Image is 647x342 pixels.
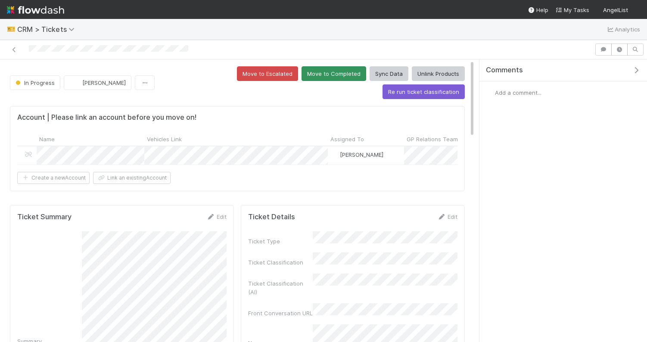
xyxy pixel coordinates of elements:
[71,78,80,87] img: avatar_4aa8e4fd-f2b7-45ba-a6a5-94a913ad1fe4.png
[495,89,541,96] span: Add a comment...
[64,75,131,90] button: [PERSON_NAME]
[248,309,313,317] div: Front Conversation URL
[407,135,458,143] span: GP Relations Team
[248,258,313,267] div: Ticket Classification
[248,213,295,221] h5: Ticket Details
[340,151,383,158] span: [PERSON_NAME]
[17,172,90,184] button: Create a newAccount
[147,135,182,143] span: Vehicles Link
[555,6,589,13] span: My Tasks
[603,6,628,13] span: AngelList
[93,172,171,184] button: Link an existingAccount
[528,6,548,14] div: Help
[17,25,79,34] span: CRM > Tickets
[17,113,196,122] h5: Account | Please link an account before you move on!
[606,24,640,34] a: Analytics
[555,6,589,14] a: My Tasks
[383,84,465,99] button: Re run ticket classification
[39,135,55,143] span: Name
[10,75,60,90] button: In Progress
[206,213,227,220] a: Edit
[631,6,640,15] img: avatar_4aa8e4fd-f2b7-45ba-a6a5-94a913ad1fe4.png
[7,25,16,33] span: 🎫
[437,213,457,220] a: Edit
[486,88,495,97] img: avatar_4aa8e4fd-f2b7-45ba-a6a5-94a913ad1fe4.png
[248,279,313,296] div: Ticket Classification (AI)
[82,79,126,86] span: [PERSON_NAME]
[248,237,313,246] div: Ticket Type
[237,66,298,81] button: Move to Escalated
[7,3,64,17] img: logo-inverted-e16ddd16eac7371096b0.svg
[14,79,55,86] span: In Progress
[486,66,523,75] span: Comments
[17,213,72,221] h5: Ticket Summary
[370,66,408,81] button: Sync Data
[331,150,383,159] div: [PERSON_NAME]
[330,135,364,143] span: Assigned To
[332,151,339,158] img: avatar_4aa8e4fd-f2b7-45ba-a6a5-94a913ad1fe4.png
[412,66,465,81] button: Unlink Products
[302,66,366,81] button: Move to Completed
